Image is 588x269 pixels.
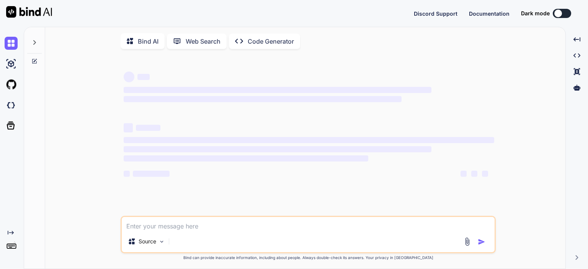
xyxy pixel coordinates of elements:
span: ‌ [461,171,467,177]
button: Documentation [469,10,510,18]
span: Dark mode [521,10,550,17]
p: Bind can provide inaccurate information, including about people. Always double-check its answers.... [121,255,496,261]
span: ‌ [124,87,431,93]
span: ‌ [124,155,368,161]
img: icon [478,238,485,246]
img: chat [5,37,18,50]
span: Discord Support [414,10,457,17]
img: Bind AI [6,6,52,18]
img: githubLight [5,78,18,91]
span: ‌ [124,96,402,102]
span: ‌ [124,137,494,143]
span: ‌ [124,171,130,177]
p: Bind AI [138,37,158,46]
p: Source [139,238,156,245]
img: ai-studio [5,57,18,70]
img: Pick Models [158,238,165,245]
span: ‌ [471,171,477,177]
span: ‌ [124,146,431,152]
span: ‌ [482,171,488,177]
span: ‌ [136,125,160,131]
span: ‌ [137,74,150,80]
span: ‌ [124,123,133,132]
span: ‌ [133,171,170,177]
span: ‌ [124,72,134,82]
img: darkCloudIdeIcon [5,99,18,112]
button: Discord Support [414,10,457,18]
p: Web Search [186,37,220,46]
span: Documentation [469,10,510,17]
img: attachment [463,237,472,246]
p: Code Generator [248,37,294,46]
